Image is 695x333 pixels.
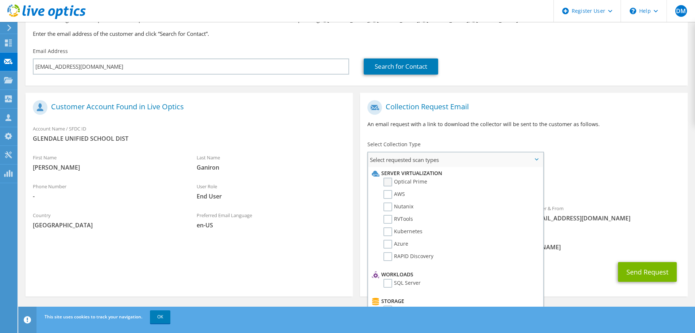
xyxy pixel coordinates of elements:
label: Select Collection Type [367,141,421,148]
label: SQL Server [383,279,421,288]
span: [GEOGRAPHIC_DATA] [33,221,182,229]
label: Azure [383,240,408,249]
h1: Collection Request Email [367,100,676,115]
span: GLENDALE UNIFIED SCHOOL DIST [33,135,345,143]
span: [EMAIL_ADDRESS][DOMAIN_NAME] [531,214,680,222]
label: AWS [383,190,405,199]
li: Workloads [370,270,539,279]
div: Requested Collections [360,170,687,197]
div: First Name [26,150,189,175]
span: This site uses cookies to track your navigation. [45,314,142,320]
button: Send Request [618,262,677,282]
label: Optical Prime [383,178,427,186]
label: Nutanix [383,203,413,211]
a: Search for Contact [364,58,438,75]
span: Select requested scan types [368,152,543,167]
li: Server Virtualization [370,169,539,178]
div: Account Name / SFDC ID [26,121,353,146]
a: OK [150,310,170,323]
li: Storage [370,297,539,306]
span: en-US [197,221,346,229]
label: Email Address [33,48,68,55]
label: Kubernetes [383,227,422,236]
span: DM [675,5,687,17]
h3: Enter the email address of the customer and click “Search for Contact”. [33,30,680,38]
label: RAPID Discovery [383,252,433,261]
span: End User [197,192,346,200]
svg: \n [630,8,636,14]
div: To [360,201,524,226]
span: - [33,192,182,200]
label: RVTools [383,215,413,224]
div: Preferred Email Language [189,208,353,233]
span: Ganiron [197,163,346,171]
div: User Role [189,179,353,204]
div: CC & Reply To [360,230,687,255]
span: [PERSON_NAME] [33,163,182,171]
div: Sender & From [524,201,688,226]
div: Phone Number [26,179,189,204]
p: An email request with a link to download the collector will be sent to the customer as follows. [367,120,680,128]
h1: Customer Account Found in Live Optics [33,100,342,115]
label: CLARiiON/VNX [383,306,429,314]
div: Country [26,208,189,233]
div: Last Name [189,150,353,175]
